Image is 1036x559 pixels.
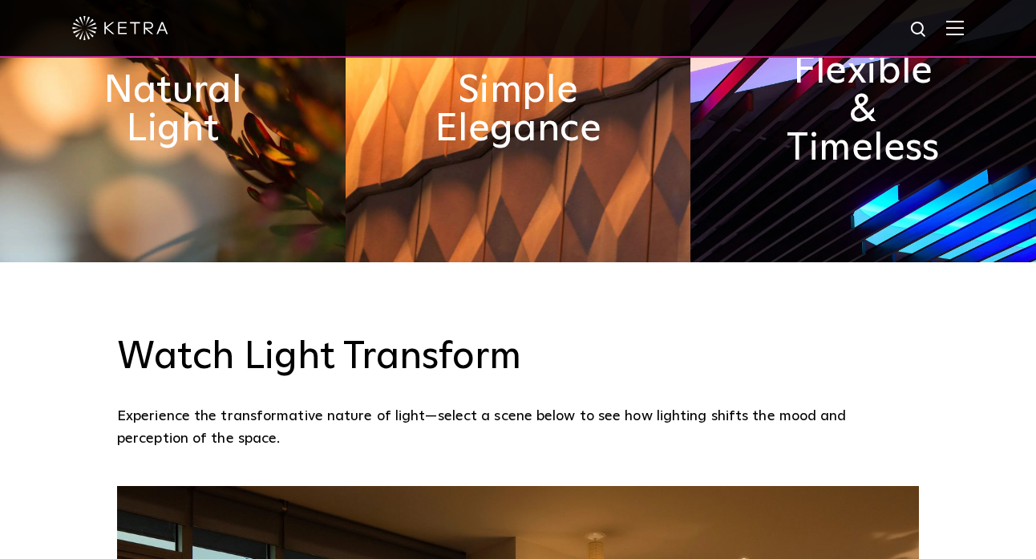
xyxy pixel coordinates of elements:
img: ketra-logo-2019-white [72,16,168,40]
h3: Watch Light Transform [117,334,919,381]
h2: Natural Light [87,71,259,148]
h2: Flexible & Timeless [777,52,949,168]
img: Hamburger%20Nav.svg [946,20,964,35]
img: search icon [909,20,929,40]
p: Experience the transformative nature of light—select a scene below to see how lighting shifts the... [117,405,911,451]
h2: Simple Elegance [431,71,604,148]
